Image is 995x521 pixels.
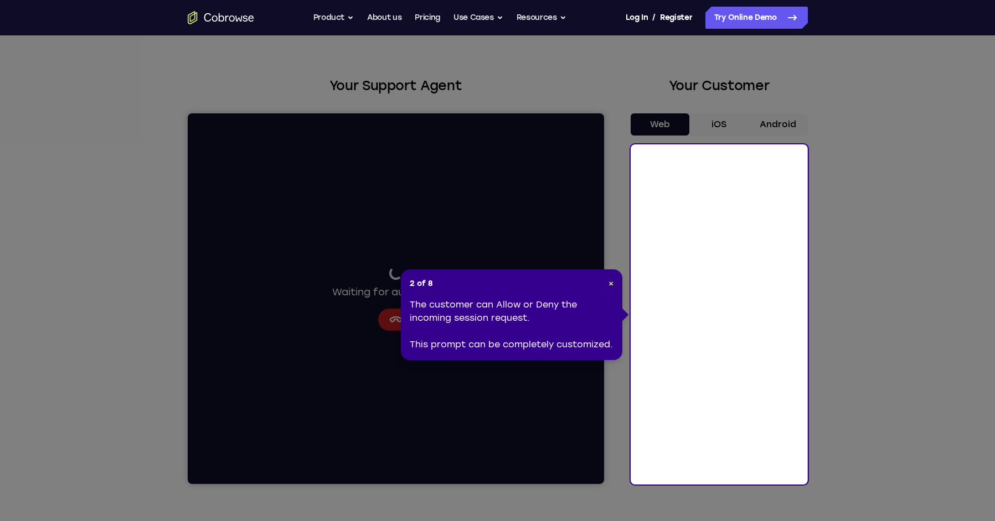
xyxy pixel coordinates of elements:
button: Resources [517,7,566,29]
a: About us [367,7,401,29]
div: The customer can Allow or Deny the incoming session request. This prompt can be completely custom... [410,298,614,351]
div: Waiting for authorization [145,153,272,186]
button: Product [313,7,354,29]
span: / [652,11,656,24]
span: 2 of 8 [410,278,433,289]
a: Register [660,7,692,29]
span: × [609,279,614,288]
a: Log In [626,7,648,29]
button: Close Tour [609,278,614,289]
button: Use Cases [453,7,503,29]
a: Go to the home page [188,11,254,24]
button: Cancel [190,195,226,217]
a: Try Online Demo [705,7,808,29]
a: Pricing [415,7,440,29]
